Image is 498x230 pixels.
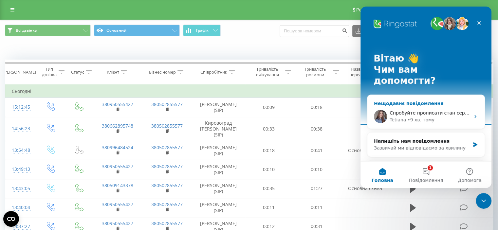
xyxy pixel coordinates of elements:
[280,25,349,37] input: Пошук за номером
[293,198,340,217] td: 00:11
[346,66,381,78] div: Назва схеми переадресації
[12,201,29,214] div: 13:40:04
[3,211,19,227] button: Open CMP widget
[12,144,29,157] div: 13:54:48
[102,144,133,150] a: 380996484524
[251,66,284,78] div: Тривалість очікування
[151,220,183,226] a: 380502855577
[12,182,29,195] div: 13:43:05
[16,28,37,33] span: Всі дзвінки
[151,182,183,188] a: 380502855577
[71,69,84,75] div: Статус
[192,141,245,160] td: [PERSON_NAME] (SIP)
[3,69,36,75] div: [PERSON_NAME]
[192,160,245,179] td: [PERSON_NAME] (SIP)
[151,101,183,107] a: 380502855577
[12,122,29,135] div: 14:56:23
[196,28,209,33] span: Графік
[151,163,183,169] a: 380502855577
[245,117,293,141] td: 00:33
[12,163,29,176] div: 13:49:13
[293,160,340,179] td: 00:10
[340,141,390,160] td: Основна схема
[200,69,227,75] div: Співробітник
[102,123,133,129] a: 380662895748
[41,66,57,78] div: Тип дзвінка
[192,117,245,141] td: Кировоград [PERSON_NAME] (SIP)
[192,198,245,217] td: [PERSON_NAME] (SIP)
[102,220,133,226] a: 380950555427
[476,193,491,209] iframe: Intercom live chat
[245,98,293,117] td: 00:09
[94,25,180,36] button: Основний
[151,201,183,207] a: 380502855577
[102,101,133,107] a: 380950555427
[192,98,245,117] td: [PERSON_NAME] (SIP)
[192,179,245,198] td: [PERSON_NAME] (SIP)
[102,182,133,188] a: 380509143378
[360,7,491,188] iframe: Intercom live chat
[151,123,183,129] a: 380502855577
[245,179,293,198] td: 00:35
[102,163,133,169] a: 380950555427
[340,179,390,198] td: Основна схема
[12,101,29,114] div: 15:12:45
[151,144,183,150] a: 380502855577
[149,69,176,75] div: Бізнес номер
[356,7,404,12] span: Реферальна програма
[5,25,91,36] button: Всі дзвінки
[245,160,293,179] td: 00:10
[299,66,331,78] div: Тривалість розмови
[293,98,340,117] td: 00:18
[293,141,340,160] td: 00:41
[293,117,340,141] td: 00:38
[352,25,388,37] button: Експорт
[245,141,293,160] td: 00:18
[183,25,221,36] button: Графік
[102,201,133,207] a: 380950555427
[5,85,493,98] td: Сьогодні
[107,69,119,75] div: Клієнт
[293,179,340,198] td: 01:27
[245,198,293,217] td: 00:11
